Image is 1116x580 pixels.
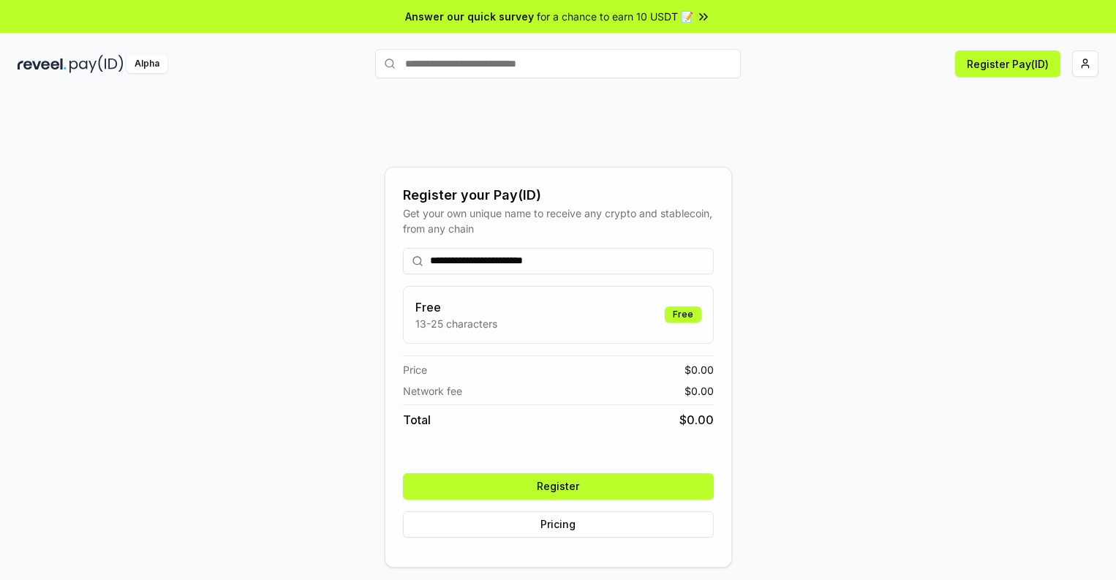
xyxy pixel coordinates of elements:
[69,55,124,73] img: pay_id
[403,383,462,399] span: Network fee
[403,362,427,377] span: Price
[405,9,534,24] span: Answer our quick survey
[537,9,693,24] span: for a chance to earn 10 USDT 📝
[679,411,714,429] span: $ 0.00
[415,298,497,316] h3: Free
[415,316,497,331] p: 13-25 characters
[685,362,714,377] span: $ 0.00
[403,185,714,206] div: Register your Pay(ID)
[18,55,67,73] img: reveel_dark
[665,306,701,323] div: Free
[403,511,714,538] button: Pricing
[685,383,714,399] span: $ 0.00
[403,411,431,429] span: Total
[127,55,167,73] div: Alpha
[403,206,714,236] div: Get your own unique name to receive any crypto and stablecoin, from any chain
[955,50,1060,77] button: Register Pay(ID)
[403,473,714,500] button: Register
